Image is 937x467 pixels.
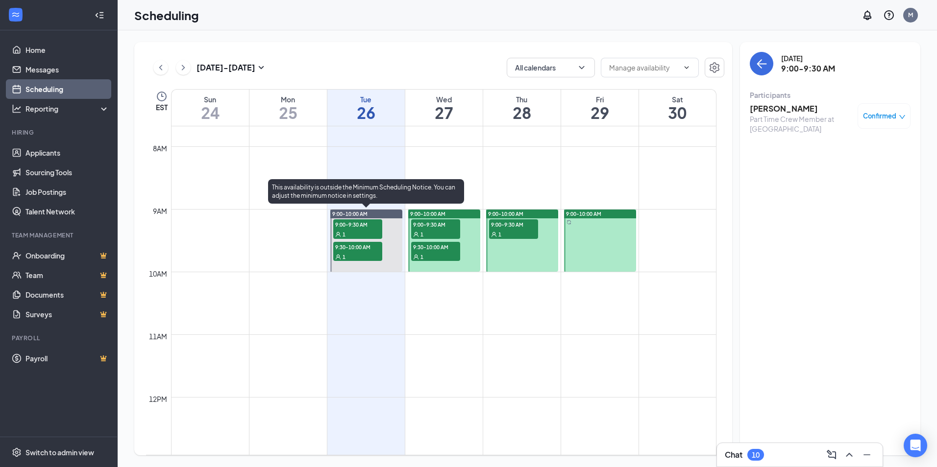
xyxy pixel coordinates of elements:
div: 9am [151,206,169,216]
span: down [899,114,906,120]
h3: [PERSON_NAME] [750,103,853,114]
a: August 26, 2025 [327,90,405,126]
a: Home [25,40,109,60]
svg: Collapse [95,10,104,20]
button: All calendarsChevronDown [507,58,595,77]
a: SurveysCrown [25,304,109,324]
svg: User [335,254,341,260]
svg: ChevronLeft [156,62,166,73]
svg: Clock [156,91,168,102]
span: 9:00-10:00 AM [488,210,523,217]
button: back-button [750,52,773,75]
button: ChevronUp [841,447,857,463]
svg: ChevronRight [178,62,188,73]
span: 1 [343,231,345,238]
h1: 25 [249,104,327,121]
span: EST [156,102,168,112]
span: 9:00-10:00 AM [410,210,445,217]
div: Tue [327,94,405,104]
a: Applicants [25,143,109,163]
div: Switch to admin view [25,447,94,457]
span: 9:00-9:30 AM [411,219,460,229]
div: Thu [483,94,561,104]
span: 1 [420,231,423,238]
div: Reporting [25,104,110,114]
div: 11am [147,331,169,342]
div: Mon [249,94,327,104]
div: Wed [405,94,483,104]
div: Hiring [12,128,107,137]
svg: ArrowLeft [756,58,767,70]
span: 9:00-10:00 AM [332,210,368,217]
svg: ChevronUp [843,449,855,461]
h1: 30 [639,104,716,121]
span: 9:00-9:30 AM [333,219,382,229]
div: 10 [752,451,760,459]
div: Sun [172,94,249,104]
button: Settings [705,58,724,77]
button: Minimize [859,447,875,463]
a: Job Postings [25,182,109,202]
svg: ChevronDown [683,64,690,71]
span: 1 [343,254,345,260]
span: 9:00-10:00 AM [566,210,601,217]
svg: User [491,232,497,237]
svg: WorkstreamLogo [11,10,21,20]
div: 12pm [147,394,169,404]
button: ChevronRight [176,60,191,75]
a: August 25, 2025 [249,90,327,126]
svg: User [413,232,419,237]
a: PayrollCrown [25,349,109,368]
svg: ChevronDown [577,63,587,72]
button: ChevronLeft [153,60,168,75]
svg: Settings [12,447,22,457]
div: Team Management [12,231,107,239]
div: 10am [147,268,169,279]
svg: Notifications [862,9,873,21]
h3: 9:00-9:30 AM [781,63,835,74]
div: Open Intercom Messenger [904,434,927,457]
h1: Scheduling [134,7,199,23]
svg: Sync [567,220,571,225]
a: Messages [25,60,109,79]
div: 8am [151,143,169,154]
span: 1 [498,231,501,238]
div: Payroll [12,334,107,342]
span: 9:00-9:30 AM [489,219,538,229]
svg: User [335,232,341,237]
svg: QuestionInfo [883,9,895,21]
a: TeamCrown [25,265,109,285]
svg: Analysis [12,104,22,114]
button: ComposeMessage [824,447,839,463]
span: 9:30-10:00 AM [333,242,382,252]
h1: 24 [172,104,249,121]
svg: User [413,254,419,260]
div: Fri [561,94,639,104]
h1: 27 [405,104,483,121]
a: Sourcing Tools [25,163,109,182]
span: 1 [420,254,423,260]
svg: ComposeMessage [826,449,838,461]
span: Confirmed [863,111,896,121]
a: August 29, 2025 [561,90,639,126]
div: This availability is outside the Minimum Scheduling Notice. You can adjust the minimum notice in ... [268,179,464,204]
h3: Chat [725,449,742,460]
a: August 28, 2025 [483,90,561,126]
h1: 28 [483,104,561,121]
a: Talent Network [25,202,109,221]
div: Sat [639,94,716,104]
div: Participants [750,90,911,100]
a: August 24, 2025 [172,90,249,126]
svg: SmallChevronDown [255,62,267,73]
svg: Settings [709,62,720,73]
a: August 27, 2025 [405,90,483,126]
h1: 26 [327,104,405,121]
div: Part Time Crew Member at [GEOGRAPHIC_DATA] [750,114,853,134]
span: 9:30-10:00 AM [411,242,460,252]
a: Scheduling [25,79,109,99]
div: M [908,11,913,19]
svg: Minimize [861,449,873,461]
a: August 30, 2025 [639,90,716,126]
a: OnboardingCrown [25,246,109,265]
h1: 29 [561,104,639,121]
